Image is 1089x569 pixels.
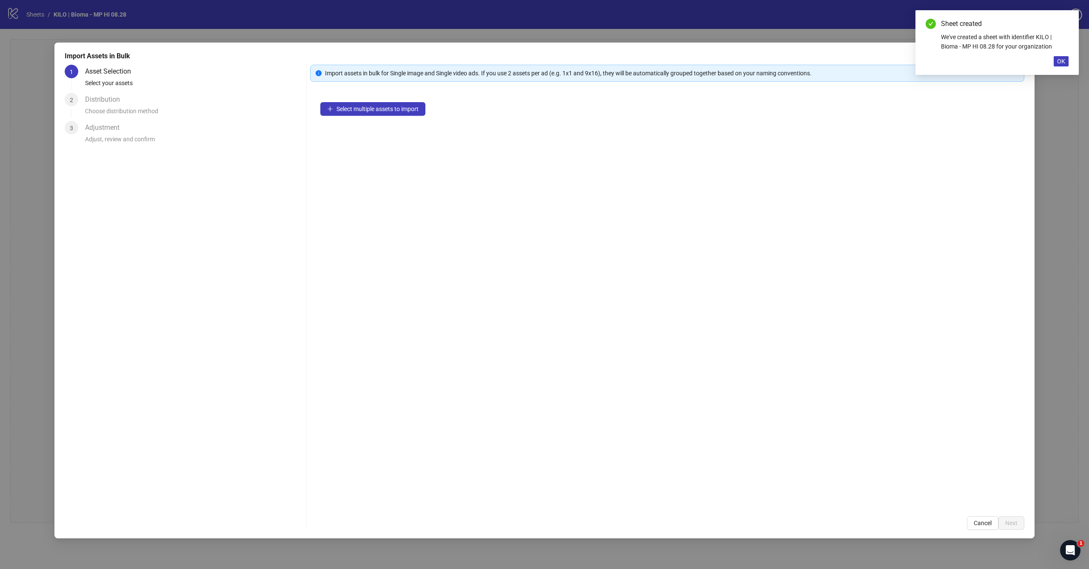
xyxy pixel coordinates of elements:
div: Adjustment [85,121,126,134]
div: Adjust, review and confirm [85,134,303,149]
span: info-circle [316,70,322,76]
button: Select multiple assets to import [320,102,425,116]
div: Sheet created [941,19,1069,29]
button: Next [998,516,1024,530]
span: 3 [70,125,73,132]
button: OK [1054,56,1069,66]
div: Import assets in bulk for Single image and Single video ads. If you use 2 assets per ad (e.g. 1x1... [325,69,1019,78]
div: We've created a sheet with identifier KILO | Bioma - MP HI 08.28 for your organization [941,32,1069,51]
button: Cancel [967,516,998,530]
span: plus [327,106,333,112]
div: Choose distribution method [85,106,303,121]
span: OK [1057,58,1065,65]
span: check-circle [926,19,936,29]
span: Cancel [974,520,992,526]
div: Distribution [85,93,127,106]
div: Asset Selection [85,65,138,78]
div: Import Assets in Bulk [65,51,1024,61]
a: Close [1059,19,1069,28]
span: 1 [1078,540,1084,547]
div: Select your assets [85,78,303,93]
span: 1 [70,69,73,75]
iframe: Intercom live chat [1060,540,1080,560]
span: 2 [70,97,73,103]
span: Select multiple assets to import [336,106,419,112]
